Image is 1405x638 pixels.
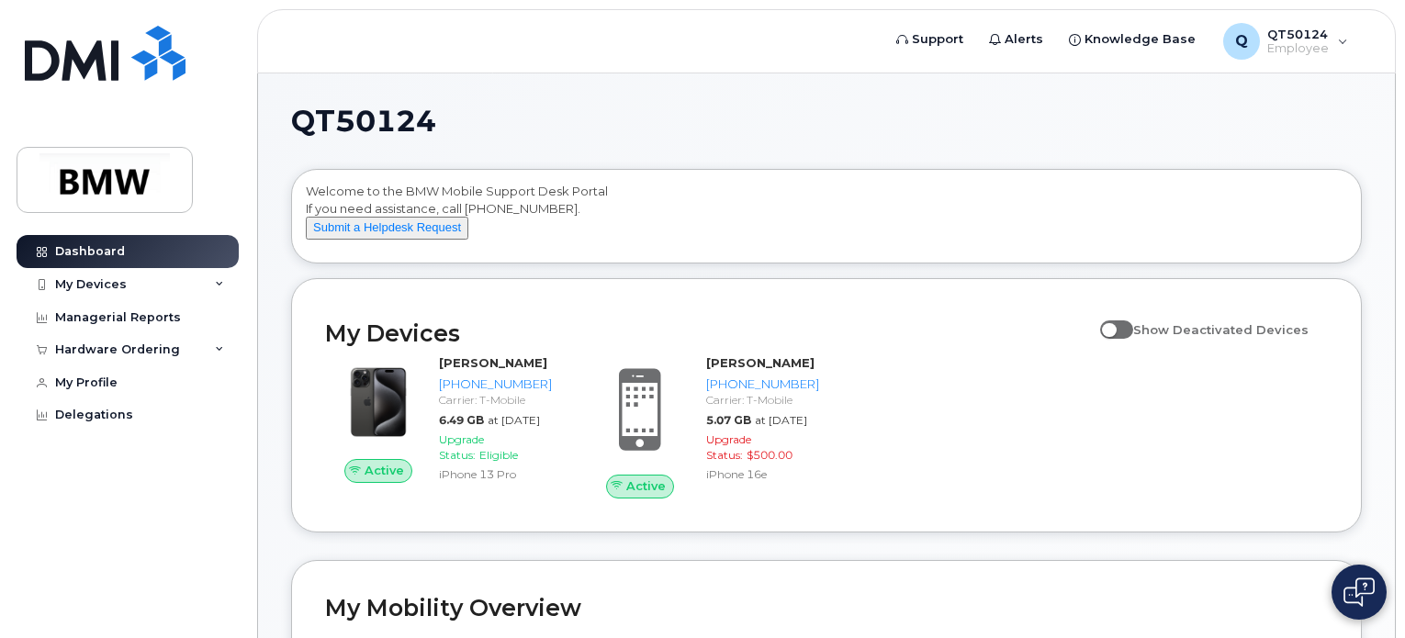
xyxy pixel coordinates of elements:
[706,392,819,408] div: Carrier: T-Mobile
[325,594,1328,621] h2: My Mobility Overview
[626,477,666,495] span: Active
[1133,322,1309,337] span: Show Deactivated Devices
[439,466,552,482] div: iPhone 13 Pro
[1100,312,1115,327] input: Show Deactivated Devices
[365,462,404,479] span: Active
[1343,577,1375,607] img: Open chat
[706,413,751,427] span: 5.07 GB
[439,413,484,427] span: 6.49 GB
[306,217,468,240] button: Submit a Helpdesk Request
[706,375,819,393] div: [PHONE_NUMBER]
[439,375,552,393] div: [PHONE_NUMBER]
[706,466,819,482] div: iPhone 16e
[291,107,436,135] span: QT50124
[488,413,540,427] span: at [DATE]
[479,448,518,462] span: Eligible
[439,432,484,462] span: Upgrade Status:
[306,183,1347,256] div: Welcome to the BMW Mobile Support Desk Portal If you need assistance, call [PHONE_NUMBER].
[439,392,552,408] div: Carrier: T-Mobile
[325,354,559,486] a: Active[PERSON_NAME][PHONE_NUMBER]Carrier: T-Mobile6.49 GBat [DATE]Upgrade Status:EligibleiPhone 1...
[325,319,1091,347] h2: My Devices
[706,355,815,370] strong: [PERSON_NAME]
[747,448,792,462] span: $500.00
[581,354,815,498] a: Active[PERSON_NAME][PHONE_NUMBER]Carrier: T-Mobile5.07 GBat [DATE]Upgrade Status:$500.00iPhone 16e
[706,432,751,462] span: Upgrade Status:
[306,219,468,234] a: Submit a Helpdesk Request
[340,364,417,441] img: iPhone_15_Pro_Black.png
[439,355,547,370] strong: [PERSON_NAME]
[755,413,807,427] span: at [DATE]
